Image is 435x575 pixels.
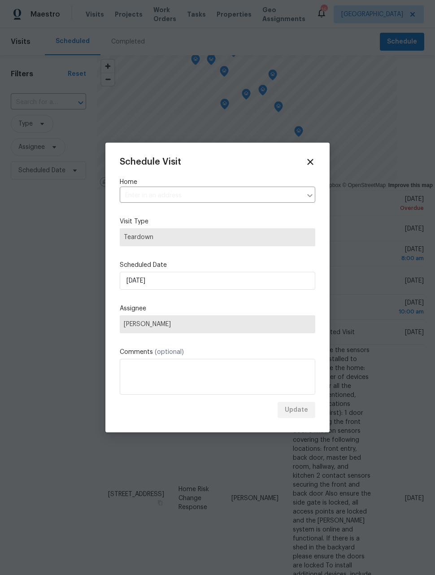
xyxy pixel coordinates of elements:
span: Teardown [124,233,311,242]
span: Close [305,157,315,167]
input: M/D/YYYY [120,272,315,290]
span: [PERSON_NAME] [124,321,311,328]
span: Schedule Visit [120,157,181,166]
label: Visit Type [120,217,315,226]
label: Scheduled Date [120,261,315,270]
label: Assignee [120,304,315,313]
label: Home [120,178,315,187]
input: Enter in an address [120,189,302,203]
label: Comments [120,348,315,357]
span: (optional) [155,349,184,355]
